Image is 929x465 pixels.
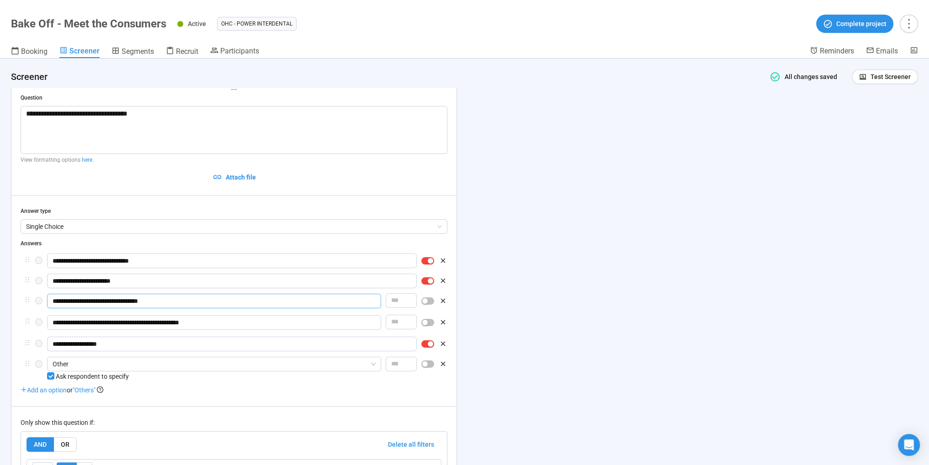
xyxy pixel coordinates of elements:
a: Screener [59,46,100,58]
span: OR [61,441,69,448]
span: Participants [220,47,259,55]
span: Add an option [21,386,67,394]
div: holder [21,274,447,288]
a: Segments [111,46,154,58]
span: Complete project [836,19,887,29]
button: Attach file [21,170,447,185]
span: "Others" [73,386,96,394]
span: holder [24,256,31,263]
a: Recruit [166,46,198,58]
span: Recruit [176,47,198,56]
span: Single Choice [26,220,442,233]
div: holder [21,337,447,351]
span: more [902,17,915,30]
a: Emails [866,46,898,57]
div: Only show this question if: [21,417,447,428]
div: Question [21,94,447,102]
span: Attach file [226,172,256,182]
span: Active [188,20,206,27]
a: here [82,157,92,163]
span: holder [24,318,31,324]
span: question-circle [97,386,103,393]
span: Emails [876,47,898,55]
span: Screener [69,47,100,55]
span: or [67,386,73,394]
div: Open Intercom Messenger [898,434,920,456]
span: Reminders [820,47,854,55]
span: plus [21,386,27,393]
a: Reminders [810,46,854,57]
a: Booking [11,46,48,58]
h1: Bake Off - Meet the Consumers [11,17,166,30]
div: holderOther Ask respondent to specify [21,357,447,381]
div: Answer type [21,207,447,216]
span: Other [53,357,376,371]
button: more [900,15,918,33]
span: holder [21,85,447,91]
span: Booking [21,47,48,56]
span: holder [24,360,31,366]
span: All changes saved [780,73,838,80]
p: View formatting options . [21,156,447,164]
button: Complete project [816,15,893,33]
button: Test Screener [852,69,918,84]
span: Test Screener [871,72,911,82]
div: holder [21,254,447,268]
label: Ask respondent to specify [47,373,129,380]
a: Participants [210,46,259,57]
div: holder [21,294,447,310]
span: holder [24,276,31,283]
span: holder [24,339,31,346]
div: holder [21,315,447,331]
span: Delete all filters [388,439,434,449]
span: Segments [122,47,154,56]
div: Answers [21,239,447,248]
span: holder [24,296,31,303]
button: Delete all filters [381,437,441,452]
h4: Screener [11,70,757,83]
span: OHC - Power Interdental [221,19,292,28]
span: AND [34,441,47,448]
